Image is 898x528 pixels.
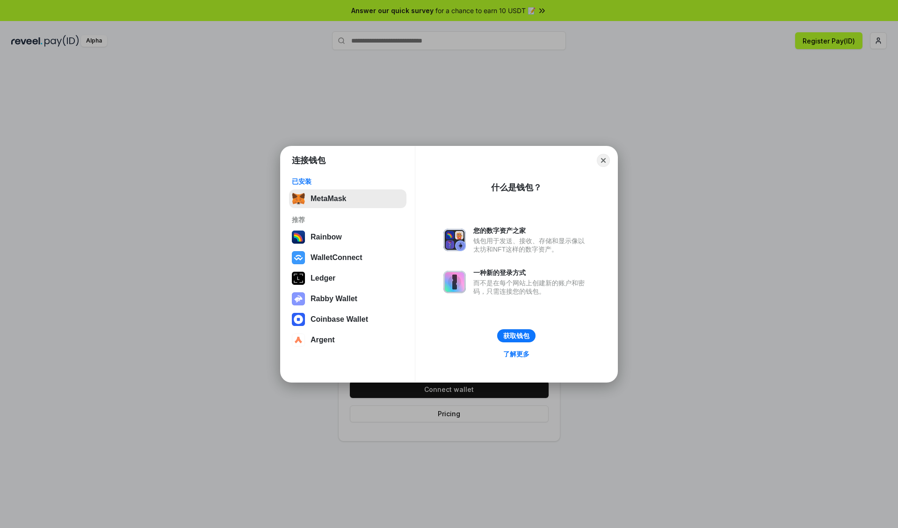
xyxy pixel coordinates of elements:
[443,229,466,251] img: svg+xml,%3Csvg%20xmlns%3D%22http%3A%2F%2Fwww.w3.org%2F2000%2Fsvg%22%20fill%3D%22none%22%20viewBox...
[292,313,305,326] img: svg+xml,%3Csvg%20width%3D%2228%22%20height%3D%2228%22%20viewBox%3D%220%200%2028%2028%22%20fill%3D...
[292,251,305,264] img: svg+xml,%3Csvg%20width%3D%2228%22%20height%3D%2228%22%20viewBox%3D%220%200%2028%2028%22%20fill%3D...
[311,253,362,262] div: WalletConnect
[503,332,529,340] div: 获取钱包
[473,268,589,277] div: 一种新的登录方式
[498,348,535,360] a: 了解更多
[311,295,357,303] div: Rabby Wallet
[292,292,305,305] img: svg+xml,%3Csvg%20xmlns%3D%22http%3A%2F%2Fwww.w3.org%2F2000%2Fsvg%22%20fill%3D%22none%22%20viewBox...
[491,182,542,193] div: 什么是钱包？
[473,226,589,235] div: 您的数字资产之家
[497,329,536,342] button: 获取钱包
[311,315,368,324] div: Coinbase Wallet
[597,154,610,167] button: Close
[289,310,406,329] button: Coinbase Wallet
[292,177,404,186] div: 已安装
[289,269,406,288] button: Ledger
[292,155,326,166] h1: 连接钱包
[311,274,335,282] div: Ledger
[311,233,342,241] div: Rainbow
[292,216,404,224] div: 推荐
[289,189,406,208] button: MetaMask
[292,333,305,347] img: svg+xml,%3Csvg%20width%3D%2228%22%20height%3D%2228%22%20viewBox%3D%220%200%2028%2028%22%20fill%3D...
[503,350,529,358] div: 了解更多
[311,195,346,203] div: MetaMask
[289,228,406,246] button: Rainbow
[292,272,305,285] img: svg+xml,%3Csvg%20xmlns%3D%22http%3A%2F%2Fwww.w3.org%2F2000%2Fsvg%22%20width%3D%2228%22%20height%3...
[473,237,589,253] div: 钱包用于发送、接收、存储和显示像以太坊和NFT这样的数字资产。
[311,336,335,344] div: Argent
[289,289,406,308] button: Rabby Wallet
[473,279,589,296] div: 而不是在每个网站上创建新的账户和密码，只需连接您的钱包。
[292,231,305,244] img: svg+xml,%3Csvg%20width%3D%22120%22%20height%3D%22120%22%20viewBox%3D%220%200%20120%20120%22%20fil...
[443,271,466,293] img: svg+xml,%3Csvg%20xmlns%3D%22http%3A%2F%2Fwww.w3.org%2F2000%2Fsvg%22%20fill%3D%22none%22%20viewBox...
[292,192,305,205] img: svg+xml,%3Csvg%20fill%3D%22none%22%20height%3D%2233%22%20viewBox%3D%220%200%2035%2033%22%20width%...
[289,248,406,267] button: WalletConnect
[289,331,406,349] button: Argent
